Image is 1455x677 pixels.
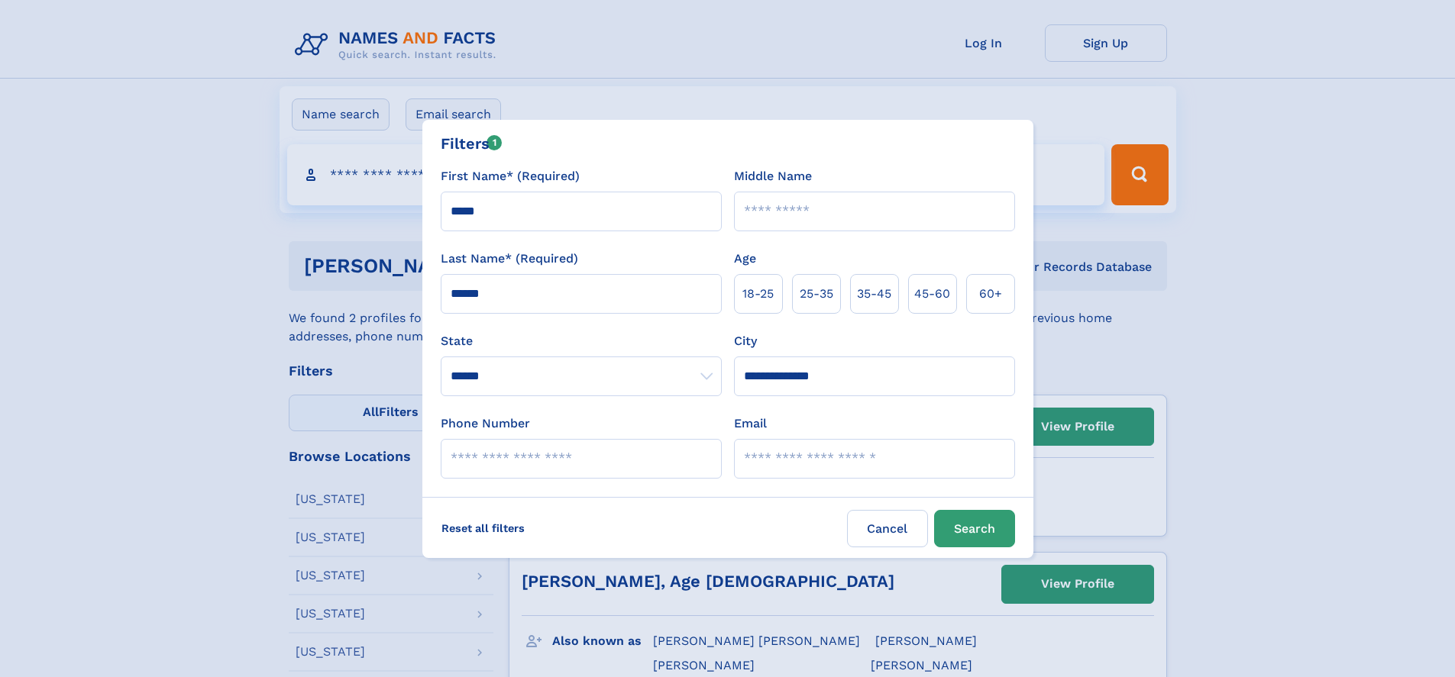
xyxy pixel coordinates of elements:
label: Email [734,414,767,433]
label: Phone Number [441,414,530,433]
label: Middle Name [734,167,812,185]
div: Filters [441,132,503,155]
label: Last Name* (Required) [441,250,578,268]
label: City [734,332,757,350]
label: Reset all filters [432,510,535,546]
span: 45‑60 [914,285,950,303]
span: 35‑45 [857,285,891,303]
span: 25‑35 [800,285,833,303]
span: 60+ [979,285,1002,303]
label: First Name* (Required) [441,167,580,185]
button: Search [934,510,1015,547]
label: State [441,332,722,350]
label: Age [734,250,756,268]
label: Cancel [847,510,928,547]
span: 18‑25 [742,285,774,303]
